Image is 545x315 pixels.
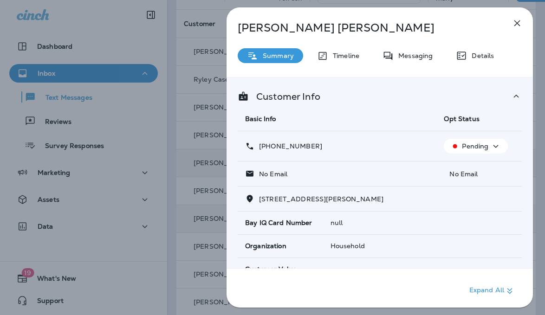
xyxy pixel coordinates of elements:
[254,142,322,150] p: [PHONE_NUMBER]
[259,195,383,203] span: [STREET_ADDRESS][PERSON_NAME]
[254,170,287,178] p: No Email
[466,283,519,299] button: Expand All
[462,142,488,150] p: Pending
[245,219,312,227] span: Bay IQ Card Number
[331,242,365,250] span: Household
[245,242,286,250] span: Organization
[249,93,320,100] p: Customer Info
[444,139,508,154] button: Pending
[245,265,316,281] span: Customer Value Segment
[258,52,294,59] p: Summary
[328,52,359,59] p: Timeline
[238,21,491,34] p: [PERSON_NAME] [PERSON_NAME]
[467,52,494,59] p: Details
[394,52,433,59] p: Messaging
[469,285,515,296] p: Expand All
[444,115,479,123] span: Opt Status
[245,115,276,123] span: Basic Info
[331,219,343,227] span: null
[444,170,514,178] p: No Email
